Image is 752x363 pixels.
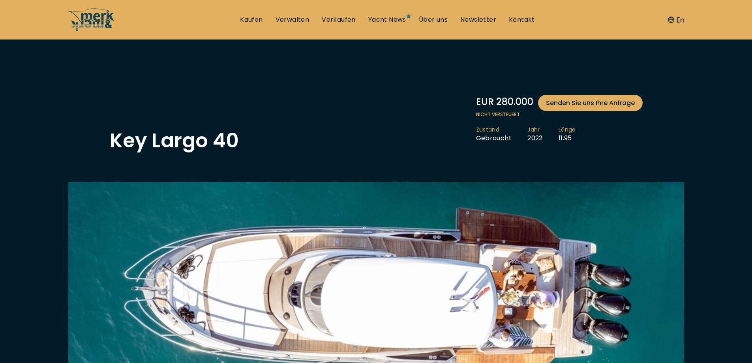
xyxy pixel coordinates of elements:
a: Über uns [419,15,448,24]
a: Verkaufen [322,15,356,24]
button: En [668,15,684,25]
span: Senden Sie uns Ihre Anfrage [546,98,635,108]
span: Zustand [476,126,512,134]
a: Kaufen [240,15,263,24]
span: Jahr [527,126,543,134]
span: Länge [559,126,576,134]
span: Nicht versteuert [476,111,643,118]
li: Gebraucht [476,126,528,143]
a: Newsletter [460,15,496,24]
div: EUR 280.000 [476,95,643,111]
a: Senden Sie uns Ihre Anfrage [538,95,643,111]
a: Kontakt [509,15,535,24]
h1: Key Largo 40 [110,131,239,150]
li: 11.95 [559,126,592,143]
a: Yacht News [368,15,406,24]
a: Verwalten [276,15,309,24]
li: 2022 [527,126,559,143]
